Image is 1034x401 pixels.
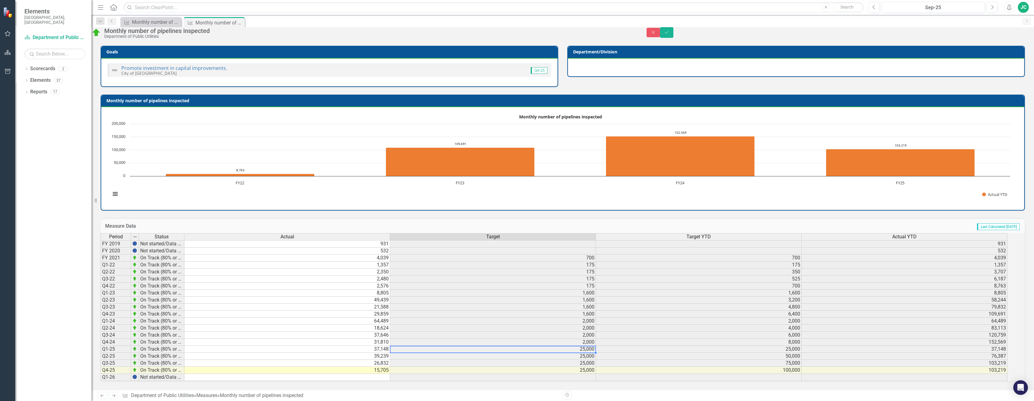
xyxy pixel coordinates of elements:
[101,304,131,311] td: Q3-23
[236,168,244,172] text: 8,763
[236,180,244,186] text: FY22
[101,325,131,332] td: Q2-24
[596,332,802,339] td: 6,000
[1018,2,1029,13] div: JC
[390,269,596,276] td: 175
[114,160,125,165] text: 50,000
[455,142,466,146] text: 109,691
[54,78,63,83] div: 37
[596,346,802,353] td: 25,000
[195,19,243,27] div: Monthly number of pipelines inspected
[390,262,596,269] td: 175
[101,360,131,367] td: Q3-25
[101,374,131,381] td: Q1-26
[139,325,184,332] td: On Track (80% or higher)
[112,121,125,126] text: 200,000
[121,70,176,76] small: City of [GEOGRAPHIC_DATA]
[596,269,802,276] td: 350
[101,353,131,360] td: Q2-25
[139,297,184,304] td: On Track (80% or higher)
[802,304,1007,311] td: 79,832
[184,283,390,290] td: 2,576
[111,190,119,198] button: View chart menu, Monthly number of pipelines inspected
[826,149,975,176] path: FY25, 103,219. Actual YTD.
[132,353,137,358] img: zOikAAAAAElFTkSuQmCC
[802,325,1007,332] td: 83,113
[802,240,1007,247] td: 931
[139,304,184,311] td: On Track (80% or higher)
[519,114,602,120] text: Monthly number of pipelines inspected
[139,269,184,276] td: On Track (80% or higher)
[184,255,390,262] td: 4,039
[101,311,131,318] td: Q4-23
[132,255,137,260] img: zOikAAAAAElFTkSuQmCC
[101,290,131,297] td: Q1-23
[101,255,131,262] td: FY 2021
[184,304,390,311] td: 21,588
[596,325,802,332] td: 4,000
[184,290,390,297] td: 8,805
[101,332,131,339] td: Q3-24
[132,241,137,246] img: BgCOk07PiH71IgAAAABJRU5ErkJggg==
[139,353,184,360] td: On Track (80% or higher)
[386,147,535,176] path: FY23, 109,691. Actual YTD.
[101,297,131,304] td: Q2-23
[896,180,904,186] text: FY25
[596,290,802,297] td: 1,600
[184,240,390,247] td: 931
[132,276,137,281] img: zOikAAAAAElFTkSuQmCC
[220,392,303,398] div: Monthly number of pipelines inspected
[802,283,1007,290] td: 8,763
[132,332,137,337] img: zOikAAAAAElFTkSuQmCC
[139,311,184,318] td: On Track (80% or higher)
[91,28,101,38] img: On Track (80% or higher)
[184,339,390,346] td: 31,810
[184,247,390,255] td: 532
[132,325,137,330] img: zOikAAAAAElFTkSuQmCC
[390,283,596,290] td: 175
[132,339,137,344] img: zOikAAAAAElFTkSuQmCC
[390,290,596,297] td: 1,600
[184,311,390,318] td: 29,859
[101,269,131,276] td: Q2-22
[101,247,131,255] td: FY 2020
[132,248,137,253] img: BgCOk07PiH71IgAAAABJRU5ErkJggg==
[884,4,983,11] div: Sep-25
[112,134,125,139] text: 150,000
[596,255,802,262] td: 700
[802,367,1007,374] td: 103,219
[108,112,1018,204] div: Monthly number of pipelines inspected . Highcharts interactive chart.
[390,255,596,262] td: 700
[106,49,554,54] h3: Goals
[108,112,1013,204] svg: Interactive chart
[596,360,802,367] td: 75,000
[596,297,802,304] td: 3,200
[882,2,985,13] button: Sep-25
[30,77,51,84] a: Elements
[184,297,390,304] td: 49,439
[132,374,137,379] img: BgCOk07PiH71IgAAAABJRU5ErkJggg==
[802,276,1007,283] td: 6,187
[121,65,227,71] a: Promote investment in capital improvements.
[676,180,685,186] text: FY24
[596,367,802,374] td: 100,000
[155,234,169,240] span: Status
[101,367,131,374] td: Q4-25
[531,67,547,74] span: Q4-25
[596,276,802,283] td: 525
[832,3,862,12] button: Search
[101,339,131,346] td: Q4-24
[123,173,125,178] text: 0
[132,367,137,372] img: zOikAAAAAElFTkSuQmCC
[802,346,1007,353] td: 37,148
[133,234,137,239] img: 8DAGhfEEPCf229AAAAAElFTkSuQmCC
[390,360,596,367] td: 25,000
[573,49,1021,54] h3: Department/Division
[1013,380,1028,395] div: Open Intercom Messenger
[982,192,1007,197] button: Show Actual YTD
[390,297,596,304] td: 1,600
[390,346,596,353] td: 25,000
[3,7,14,18] img: ClearPoint Strategy
[139,367,184,374] td: On Track (80% or higher)
[596,311,802,318] td: 6,400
